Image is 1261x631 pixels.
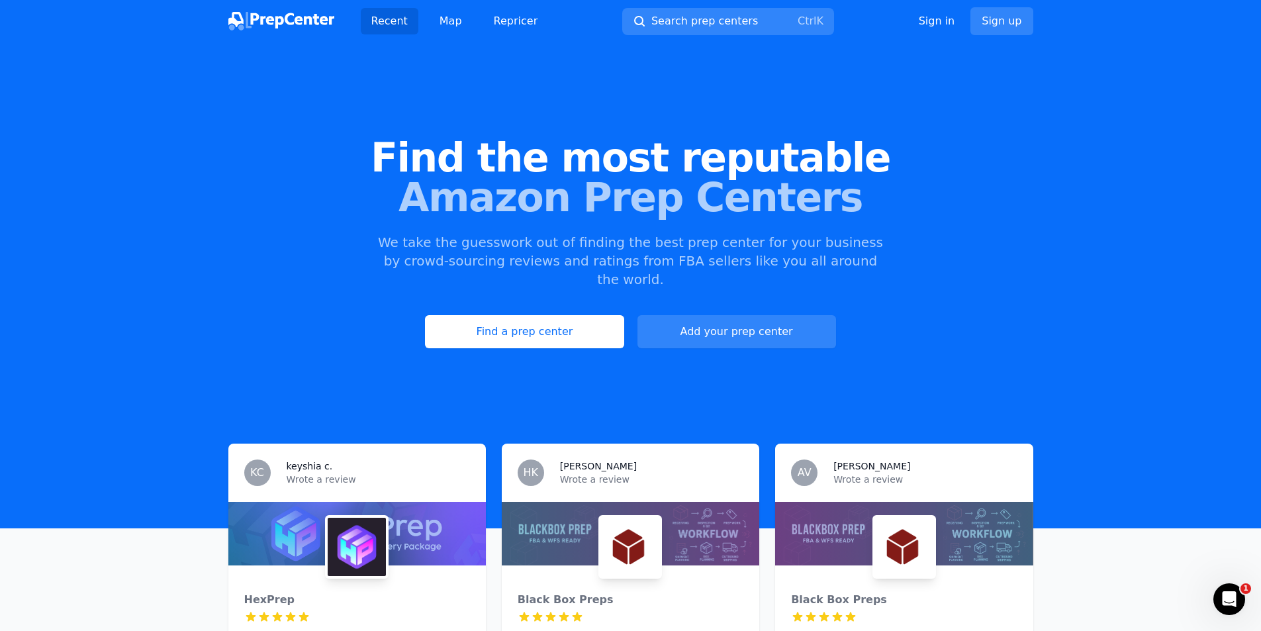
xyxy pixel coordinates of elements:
[228,12,334,30] img: PrepCenter
[287,460,333,473] h3: keyshia c.
[524,467,539,478] span: HK
[560,460,637,473] h3: [PERSON_NAME]
[1240,583,1251,594] span: 1
[21,177,1240,217] span: Amazon Prep Centers
[833,460,910,473] h3: [PERSON_NAME]
[328,518,386,576] img: HexPrep
[560,473,743,486] p: Wrote a review
[1213,583,1245,615] iframe: Intercom live chat
[244,592,470,608] div: HexPrep
[919,13,955,29] a: Sign in
[250,467,264,478] span: KC
[601,518,659,576] img: Black Box Preps
[637,315,836,348] a: Add your prep center
[622,8,834,35] button: Search prep centersCtrlK
[798,15,816,27] kbd: Ctrl
[518,592,743,608] div: Black Box Preps
[816,15,823,27] kbd: K
[361,8,418,34] a: Recent
[429,8,473,34] a: Map
[970,7,1033,35] a: Sign up
[791,592,1017,608] div: Black Box Preps
[483,8,549,34] a: Repricer
[377,233,885,289] p: We take the guesswork out of finding the best prep center for your business by crowd-sourcing rev...
[875,518,933,576] img: Black Box Preps
[798,467,812,478] span: AV
[425,315,624,348] a: Find a prep center
[287,473,470,486] p: Wrote a review
[651,13,758,29] span: Search prep centers
[833,473,1017,486] p: Wrote a review
[21,138,1240,177] span: Find the most reputable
